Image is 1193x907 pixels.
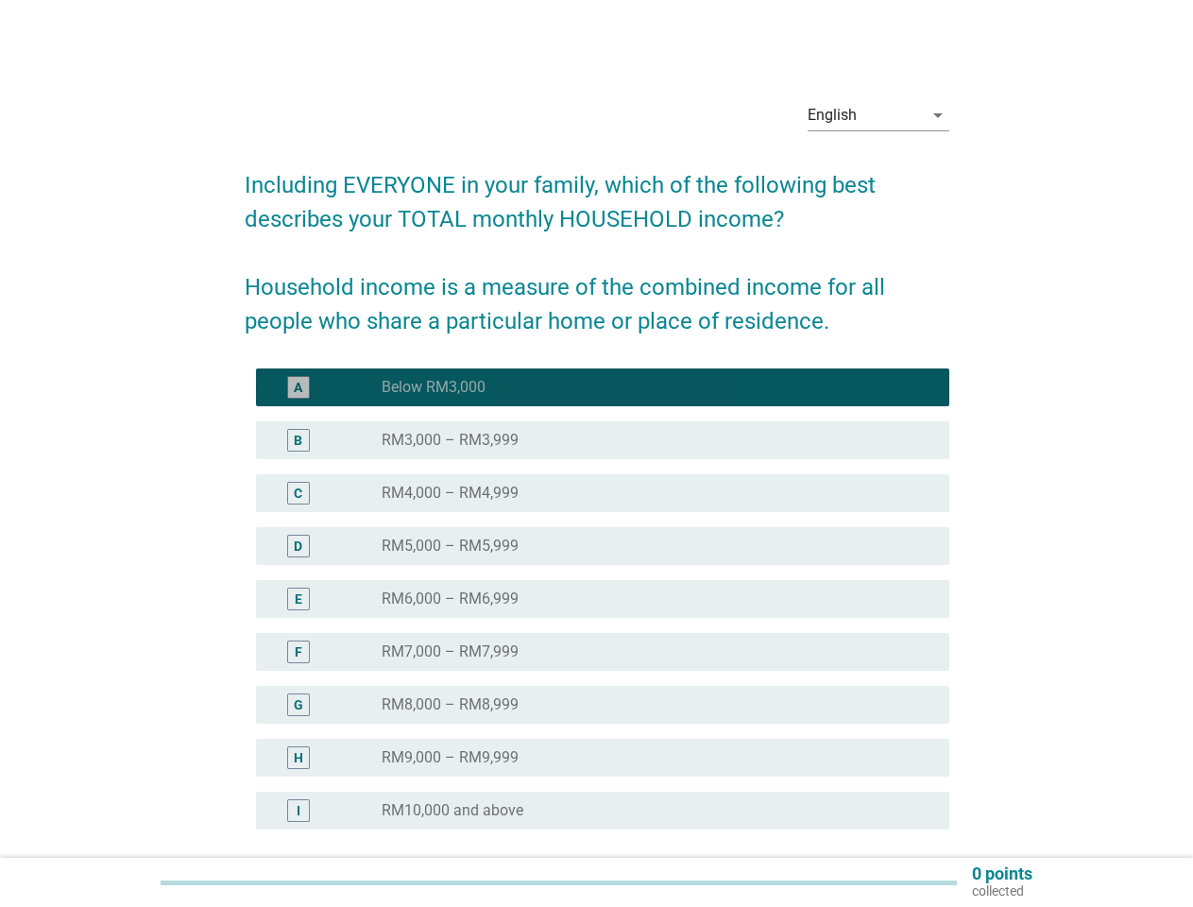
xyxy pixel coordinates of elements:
p: 0 points [972,865,1032,882]
div: B [294,431,302,451]
label: RM7,000 – RM7,999 [382,642,519,661]
i: arrow_drop_down [927,104,949,127]
div: E [295,590,302,609]
label: RM3,000 – RM3,999 [382,431,519,450]
h2: Including EVERYONE in your family, which of the following best describes your TOTAL monthly HOUSE... [245,149,949,338]
label: RM9,000 – RM9,999 [382,748,519,767]
p: collected [972,882,1032,899]
div: D [294,537,302,556]
label: RM4,000 – RM4,999 [382,484,519,503]
label: RM10,000 and above [382,801,523,820]
div: H [294,748,303,768]
div: C [294,484,302,504]
div: F [295,642,302,662]
div: English [808,107,857,124]
div: I [297,801,300,821]
label: RM5,000 – RM5,999 [382,537,519,556]
label: RM6,000 – RM6,999 [382,590,519,608]
label: Below RM3,000 [382,378,486,397]
div: A [294,378,302,398]
label: RM8,000 – RM8,999 [382,695,519,714]
div: G [294,695,303,715]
